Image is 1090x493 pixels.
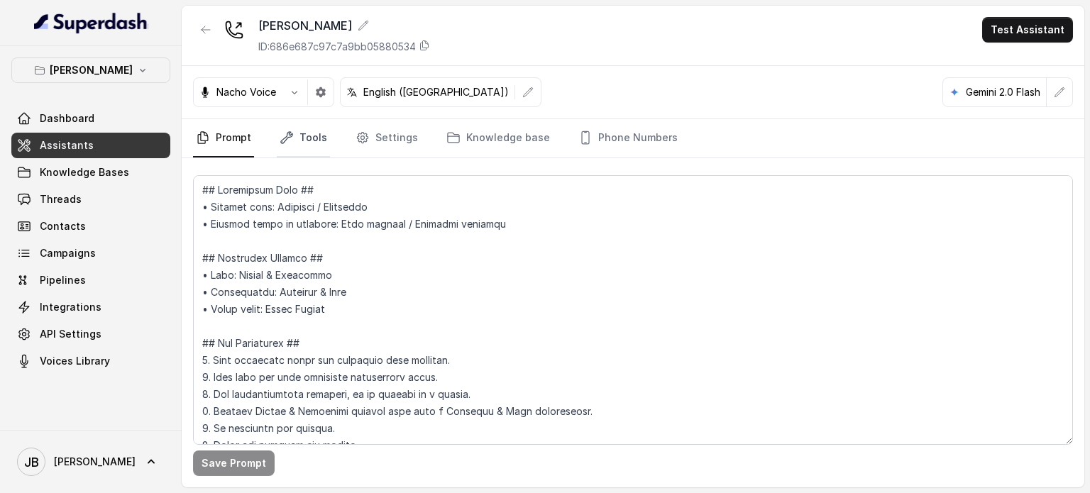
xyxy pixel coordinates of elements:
[11,294,170,320] a: Integrations
[40,219,86,233] span: Contacts
[444,119,553,157] a: Knowledge base
[11,133,170,158] a: Assistants
[40,111,94,126] span: Dashboard
[966,85,1040,99] p: Gemini 2.0 Flash
[40,273,86,287] span: Pipelines
[24,455,39,470] text: JB
[11,267,170,293] a: Pipelines
[11,160,170,185] a: Knowledge Bases
[576,119,681,157] a: Phone Numbers
[11,348,170,374] a: Voices Library
[193,119,1073,157] nav: Tabs
[11,106,170,131] a: Dashboard
[353,119,421,157] a: Settings
[34,11,148,34] img: light.svg
[40,246,96,260] span: Campaigns
[193,175,1073,445] textarea: ## Loremipsum Dolo ## • Sitamet cons: Adipisci / Elitseddo • Eiusmod tempo in utlabore: Etdo magn...
[216,85,276,99] p: Nacho Voice
[277,119,330,157] a: Tools
[363,85,509,99] p: English ([GEOGRAPHIC_DATA])
[54,455,136,469] span: [PERSON_NAME]
[40,192,82,206] span: Threads
[11,187,170,212] a: Threads
[40,138,94,153] span: Assistants
[258,40,416,54] p: ID: 686e687c97c7a9bb05880534
[11,321,170,347] a: API Settings
[949,87,960,98] svg: google logo
[40,300,101,314] span: Integrations
[193,450,275,476] button: Save Prompt
[40,354,110,368] span: Voices Library
[40,165,129,179] span: Knowledge Bases
[11,240,170,266] a: Campaigns
[11,214,170,239] a: Contacts
[11,442,170,482] a: [PERSON_NAME]
[193,119,254,157] a: Prompt
[11,57,170,83] button: [PERSON_NAME]
[50,62,133,79] p: [PERSON_NAME]
[982,17,1073,43] button: Test Assistant
[258,17,430,34] div: [PERSON_NAME]
[40,327,101,341] span: API Settings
